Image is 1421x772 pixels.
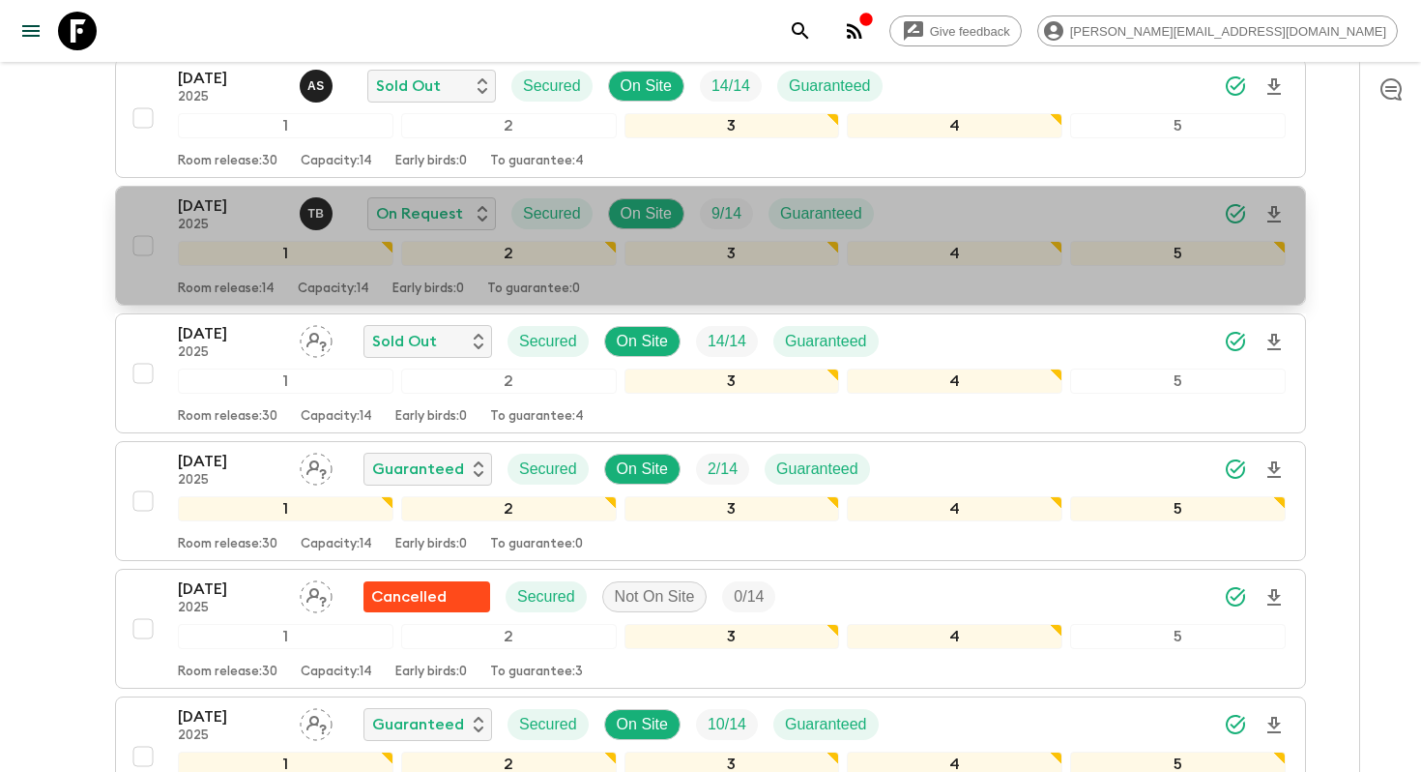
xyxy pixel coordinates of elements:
svg: Synced Successfully [1224,713,1247,736]
span: Assign pack leader [300,331,333,346]
div: 1 [178,624,393,649]
p: T B [307,206,324,222]
p: Secured [523,202,581,225]
p: 2025 [178,473,284,489]
button: [DATE]2025Assign pack leaderSold OutSecuredOn SiteTrip FillGuaranteed12345Room release:30Capacity... [115,313,1306,433]
div: On Site [604,709,681,740]
div: 4 [847,369,1062,394]
div: 3 [624,113,840,138]
p: 14 / 14 [708,330,746,353]
p: To guarantee: 4 [490,409,584,425]
svg: Download Onboarding [1262,331,1286,354]
button: TB [300,197,336,230]
div: Trip Fill [700,198,753,229]
p: Guaranteed [785,713,867,736]
p: Guaranteed [789,74,871,98]
div: On Site [604,454,681,485]
div: 2 [401,496,617,521]
div: Not On Site [602,581,708,612]
button: [DATE]2025Assign pack leaderGuaranteedSecuredOn SiteTrip FillGuaranteed12345Room release:30Capaci... [115,441,1306,561]
p: 9 / 14 [711,202,741,225]
div: Trip Fill [696,454,749,485]
svg: Download Onboarding [1262,203,1286,226]
p: 2025 [178,218,284,233]
div: 5 [1070,624,1286,649]
p: Guaranteed [776,458,858,481]
p: On Request [376,202,463,225]
div: [PERSON_NAME][EMAIL_ADDRESS][DOMAIN_NAME] [1037,15,1398,46]
p: On Site [617,330,668,353]
div: 4 [847,624,1062,649]
p: Room release: 30 [178,665,277,680]
p: Early birds: 0 [395,409,467,425]
p: Secured [519,713,577,736]
p: 2025 [178,90,284,105]
div: Secured [511,198,593,229]
p: Room release: 30 [178,537,277,552]
svg: Synced Successfully [1224,202,1247,225]
p: Guaranteed [372,713,464,736]
p: On Site [617,713,668,736]
p: Not On Site [615,585,695,609]
p: 0 / 14 [734,585,764,609]
svg: Download Onboarding [1262,586,1286,609]
p: 10 / 14 [708,713,746,736]
div: 4 [847,113,1062,138]
span: Assign pack leader [300,459,333,474]
p: [DATE] [178,450,284,473]
p: 2025 [178,728,284,744]
p: Capacity: 14 [301,537,372,552]
div: 1 [178,496,393,521]
p: Early birds: 0 [395,537,467,552]
p: Sold Out [372,330,437,353]
div: 5 [1070,496,1286,521]
div: 2 [401,241,617,266]
p: Cancelled [371,585,447,609]
div: 3 [624,241,840,266]
p: 2025 [178,345,284,361]
svg: Synced Successfully [1224,330,1247,353]
p: On Site [621,74,672,98]
div: On Site [608,198,684,229]
div: 2 [401,624,617,649]
div: 5 [1070,369,1286,394]
p: To guarantee: 0 [487,282,580,297]
p: On Site [621,202,672,225]
p: Secured [519,330,577,353]
div: 2 [401,369,617,394]
p: 14 / 14 [711,74,750,98]
button: [DATE]2025Tamar BulbulashviliOn RequestSecuredOn SiteTrip FillGuaranteed12345Room release:14Capac... [115,186,1306,306]
p: Room release: 30 [178,154,277,169]
span: Ana Sikharulidze [300,75,336,91]
svg: Download Onboarding [1262,459,1286,482]
div: 5 [1070,113,1286,138]
svg: Download Onboarding [1262,714,1286,737]
p: Secured [517,585,575,609]
div: Secured [511,71,593,102]
p: Room release: 14 [178,282,275,297]
p: To guarantee: 0 [490,537,583,552]
div: 1 [178,113,393,138]
button: [DATE]2025Assign pack leaderFlash Pack cancellationSecuredNot On SiteTrip Fill12345Room release:3... [115,569,1306,689]
p: Capacity: 14 [298,282,369,297]
span: Tamar Bulbulashvili [300,203,336,219]
p: Secured [519,458,577,481]
svg: Download Onboarding [1262,75,1286,99]
span: [PERSON_NAME][EMAIL_ADDRESS][DOMAIN_NAME] [1059,24,1397,39]
p: [DATE] [178,578,284,601]
div: Flash Pack cancellation [363,581,490,612]
p: Room release: 30 [178,409,277,425]
div: On Site [608,71,684,102]
p: Capacity: 14 [301,409,372,425]
p: [DATE] [178,194,284,218]
div: On Site [604,326,681,357]
div: 2 [401,113,617,138]
button: menu [12,12,50,50]
p: Capacity: 14 [301,665,372,680]
p: On Site [617,458,668,481]
p: 2025 [178,601,284,616]
p: To guarantee: 4 [490,154,584,169]
p: [DATE] [178,322,284,345]
p: Guaranteed [372,458,464,481]
a: Give feedback [889,15,1022,46]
